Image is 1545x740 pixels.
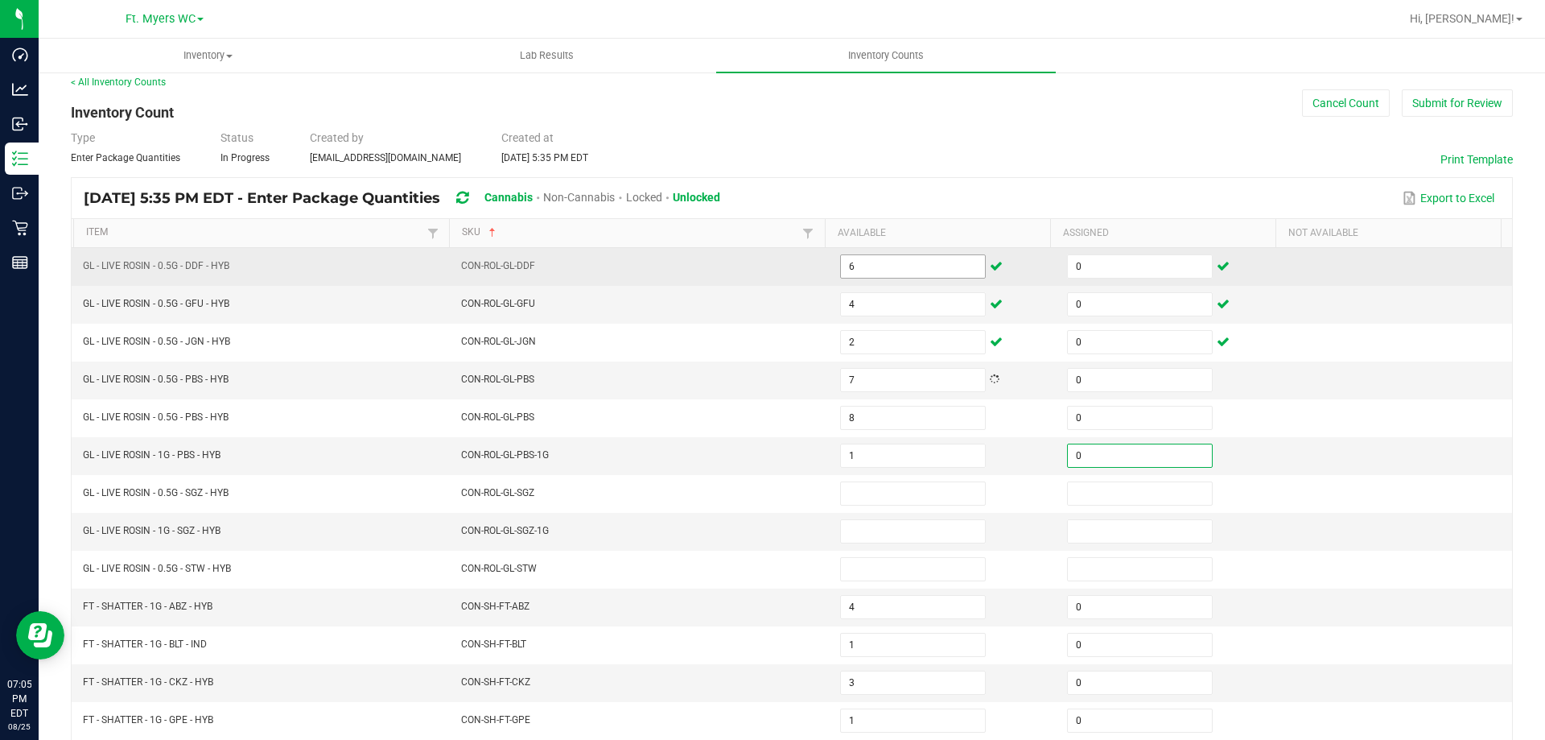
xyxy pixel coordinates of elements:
span: GL - LIVE ROSIN - 0.5G - DDF - HYB [83,260,229,271]
span: Hi, [PERSON_NAME]! [1410,12,1514,25]
span: CON-ROL-GL-SGZ [461,487,534,498]
span: CON-SH-FT-GPE [461,714,530,726]
button: Submit for Review [1402,89,1513,117]
span: Created at [501,131,554,144]
span: In Progress [220,152,270,163]
span: CON-SH-FT-BLT [461,639,526,650]
th: Assigned [1050,219,1275,248]
span: GL - LIVE ROSIN - 0.5G - STW - HYB [83,563,231,574]
a: Filter [798,223,818,243]
span: Type [71,131,95,144]
span: GL - LIVE ROSIN - 0.5G - GFU - HYB [83,298,229,309]
span: Inventory Count [71,104,174,121]
span: Inventory Counts [826,48,946,63]
span: CON-ROL-GL-DDF [461,260,535,271]
a: Lab Results [377,39,716,72]
th: Available [825,219,1050,248]
span: Status [220,131,253,144]
span: Unlocked [673,191,720,204]
span: FT - SHATTER - 1G - BLT - IND [83,639,207,650]
span: Lab Results [498,48,595,63]
span: [EMAIL_ADDRESS][DOMAIN_NAME] [310,152,461,163]
p: 07:05 PM EDT [7,677,31,721]
span: Created by [310,131,364,144]
a: SKUSortable [462,226,798,239]
span: CON-ROL-GL-SGZ-1G [461,525,549,536]
inline-svg: Inbound [12,116,28,132]
span: Enter Package Quantities [71,152,180,163]
span: CON-ROL-GL-JGN [461,336,536,347]
span: GL - LIVE ROSIN - 0.5G - JGN - HYB [83,336,230,347]
span: CON-SH-FT-ABZ [461,601,529,612]
a: Filter [423,223,443,243]
a: ItemSortable [86,226,422,239]
span: GL - LIVE ROSIN - 0.5G - PBS - HYB [83,374,229,385]
button: Print Template [1440,151,1513,167]
th: Not Available [1275,219,1501,248]
a: Inventory [39,39,377,72]
span: FT - SHATTER - 1G - ABZ - HYB [83,601,212,612]
span: Ft. Myers WC [126,12,196,26]
a: < All Inventory Counts [71,76,166,88]
p: 08/25 [7,721,31,733]
span: GL - LIVE ROSIN - 0.5G - PBS - HYB [83,411,229,423]
inline-svg: Dashboard [12,47,28,63]
span: CON-ROL-GL-PBS-1G [461,449,549,461]
a: Inventory Counts [716,39,1055,72]
span: GL - LIVE ROSIN - 0.5G - SGZ - HYB [83,487,229,498]
span: CON-ROL-GL-PBS [461,411,534,423]
span: Sortable [486,226,499,239]
div: [DATE] 5:35 PM EDT - Enter Package Quantities [84,184,732,213]
span: Cannabis [484,191,533,204]
inline-svg: Outbound [12,185,28,201]
button: Cancel Count [1302,89,1390,117]
iframe: Resource center [16,611,64,659]
span: GL - LIVE ROSIN - 1G - SGZ - HYB [83,525,220,536]
inline-svg: Analytics [12,81,28,97]
span: Non-Cannabis [543,191,615,204]
span: Inventory [39,48,377,63]
span: FT - SHATTER - 1G - GPE - HYB [83,714,213,726]
inline-svg: Reports [12,254,28,271]
inline-svg: Retail [12,220,28,236]
span: GL - LIVE ROSIN - 1G - PBS - HYB [83,449,220,461]
span: CON-ROL-GL-PBS [461,374,534,385]
span: CON-SH-FT-CKZ [461,676,530,688]
button: Export to Excel [1399,184,1498,212]
span: [DATE] 5:35 PM EDT [501,152,588,163]
inline-svg: Inventory [12,151,28,167]
span: CON-ROL-GL-STW [461,563,537,574]
span: CON-ROL-GL-GFU [461,298,535,309]
span: FT - SHATTER - 1G - CKZ - HYB [83,676,213,688]
span: Locked [626,191,662,204]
